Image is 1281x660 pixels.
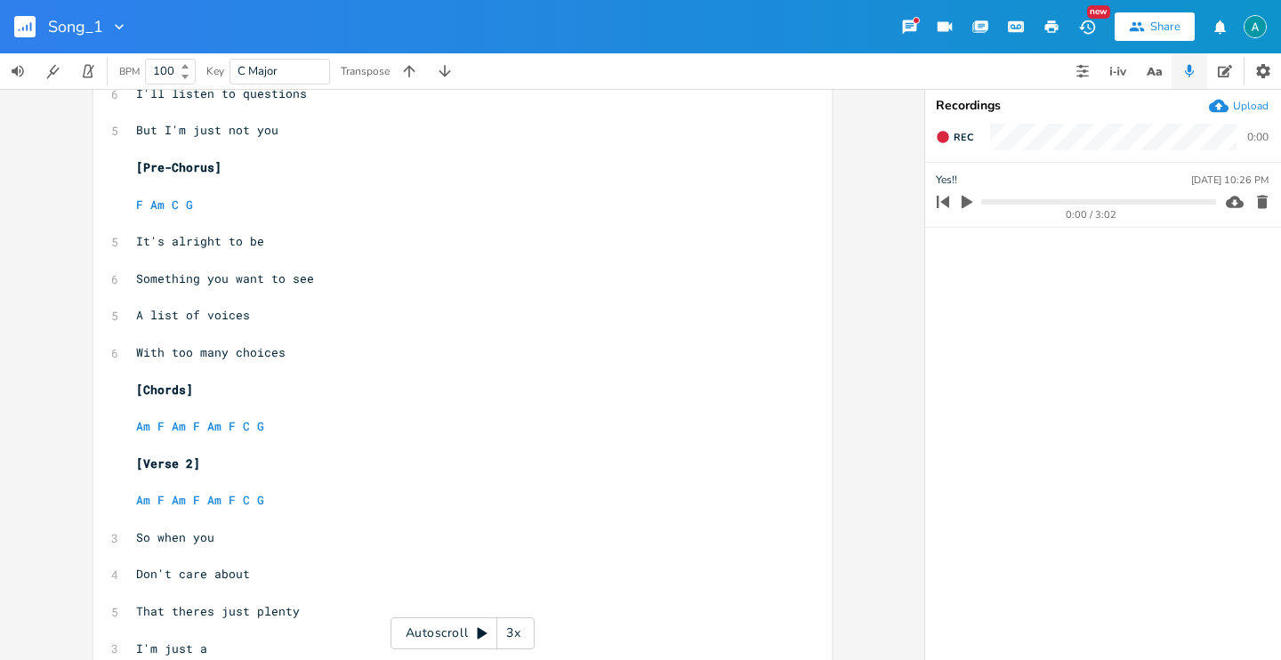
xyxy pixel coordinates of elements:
span: F [229,492,236,508]
span: F [229,418,236,434]
span: G [186,197,193,213]
span: C Major [238,63,278,79]
div: Key [206,66,224,76]
div: Autoscroll [391,617,535,649]
span: F [136,197,143,213]
span: I'm just a [136,640,207,656]
button: Rec [929,123,980,151]
span: So when you [136,529,214,545]
div: [DATE] 10:26 PM [1191,175,1269,185]
button: New [1069,11,1105,43]
span: I'll listen to questions [136,85,307,101]
div: Upload [1233,99,1269,113]
div: 3x [497,617,529,649]
div: 0:00 / 3:02 [967,210,1216,220]
span: G [257,418,264,434]
span: Don't care about [136,566,250,582]
span: A list of voices [136,307,250,323]
button: Share [1115,12,1195,41]
button: Upload [1209,96,1269,116]
span: Am [136,492,150,508]
span: Rec [954,131,973,144]
span: Am [207,418,222,434]
span: Am [136,418,150,434]
div: BPM [119,67,140,76]
span: G [257,492,264,508]
span: Yes!! [936,172,957,189]
div: Share [1150,19,1180,35]
div: 0:00 [1247,132,1269,142]
span: C [243,418,250,434]
span: [Chords] [136,382,193,398]
span: Am [207,492,222,508]
span: C [243,492,250,508]
span: Am [172,492,186,508]
span: That theres just plenty [136,603,300,619]
span: Am [172,418,186,434]
span: [Verse 2] [136,455,200,471]
div: New [1087,5,1110,19]
span: But I'm just not you [136,122,278,138]
span: F [157,492,165,508]
span: Something you want to see [136,270,314,286]
div: Recordings [936,100,1270,112]
span: Song_1 [48,19,103,35]
div: Transpose [341,66,390,76]
img: Alex [1244,15,1267,38]
span: C [172,197,179,213]
span: F [193,492,200,508]
span: F [193,418,200,434]
span: [Pre-Chorus] [136,159,222,175]
span: F [157,418,165,434]
span: With too many choices [136,344,286,360]
span: Am [150,197,165,213]
span: It's alright to be [136,233,264,249]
